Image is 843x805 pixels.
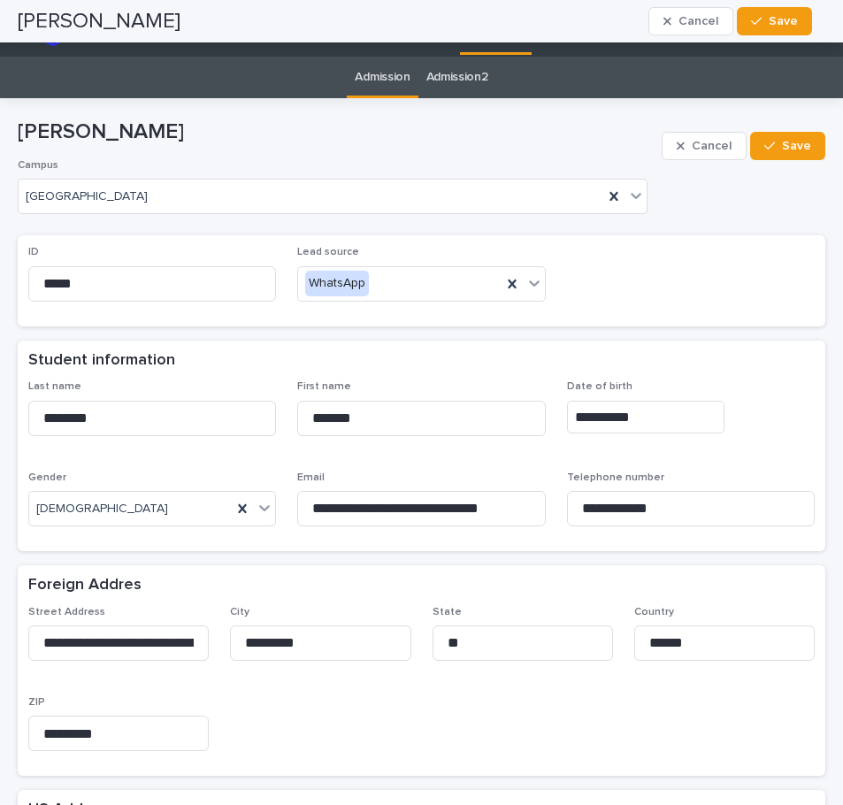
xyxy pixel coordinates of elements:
span: Cancel [692,140,732,152]
span: Last name [28,381,81,392]
h2: Student information [28,351,175,371]
div: WhatsApp [305,271,369,296]
button: Cancel [662,132,747,160]
p: [PERSON_NAME] [18,119,655,145]
a: Admission2 [426,57,488,98]
span: Campus [18,160,58,171]
span: Date of birth [567,381,632,392]
span: City [230,607,249,617]
span: ZIP [28,697,45,708]
span: Save [782,140,811,152]
span: Gender [28,472,66,483]
span: [DEMOGRAPHIC_DATA] [36,500,168,518]
span: State [433,607,462,617]
span: [GEOGRAPHIC_DATA] [26,189,148,204]
span: Street Address [28,607,105,617]
h2: Foreign Addres [28,576,142,595]
button: Save [750,132,825,160]
span: Telephone number [567,472,664,483]
span: Email [297,472,325,483]
span: ID [28,247,39,257]
span: Country [634,607,674,617]
span: Lead source [297,247,359,257]
a: Admission [355,57,410,98]
span: First name [297,381,351,392]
